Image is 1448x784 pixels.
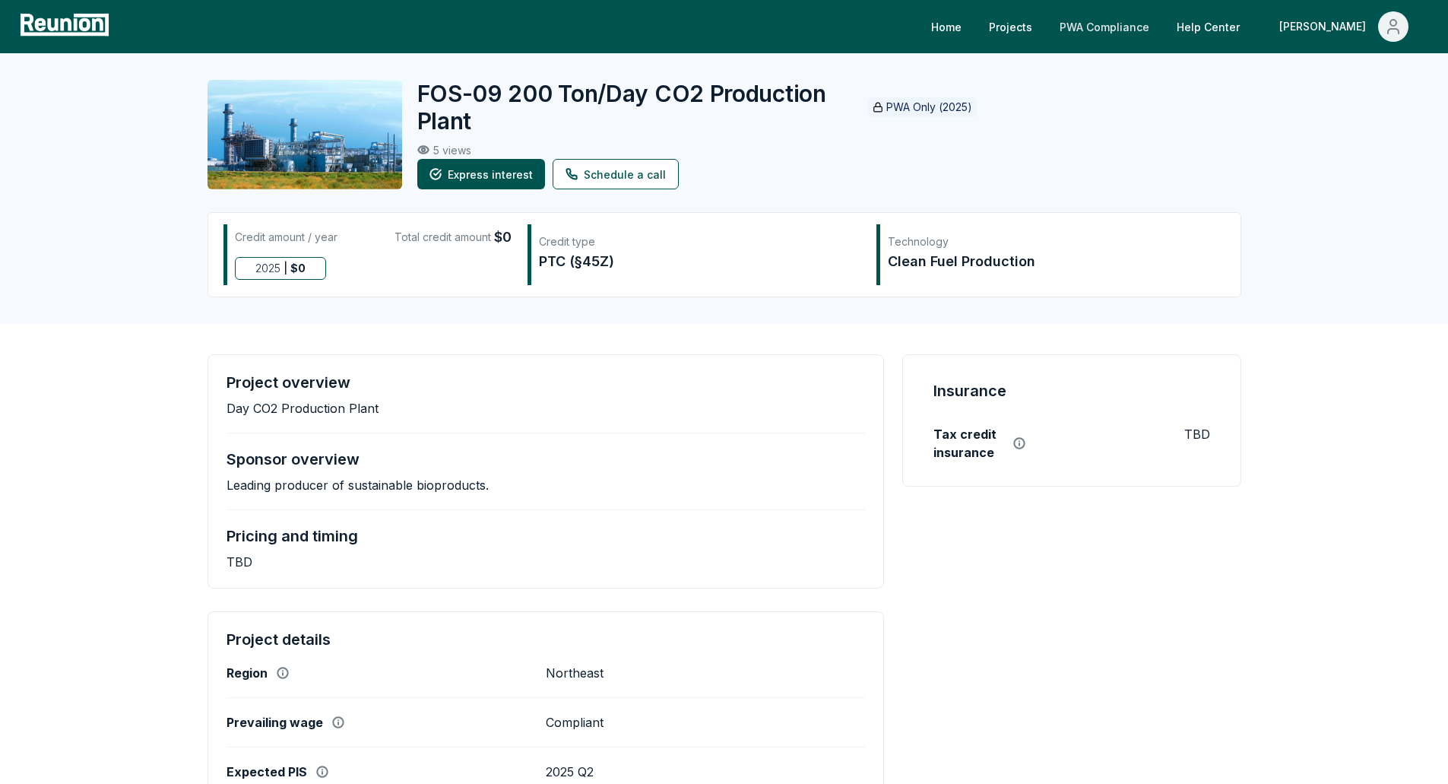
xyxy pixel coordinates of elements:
[1164,11,1252,42] a: Help Center
[933,425,1004,462] label: Tax credit insurance
[433,144,471,157] p: 5 views
[539,251,860,272] div: PTC (§45Z)
[235,227,337,248] div: Credit amount / year
[888,251,1209,272] div: Clean Fuel Production
[284,258,287,279] span: |
[227,715,323,730] label: Prevailing wage
[255,258,280,279] span: 2025
[417,80,857,135] h2: FOS-09 200 Ton/Day CO2 Production Plant
[227,665,268,681] label: Region
[546,715,604,730] p: Compliant
[227,630,866,649] h4: Project details
[1184,425,1210,443] p: TBD
[227,373,350,392] h4: Project overview
[546,665,604,681] p: Northeast
[227,478,489,493] p: Leading producer of sustainable bioproducts.
[886,100,972,115] p: PWA Only (2025)
[1047,11,1161,42] a: PWA Compliance
[417,159,545,189] button: Express interest
[394,227,512,248] div: Total credit amount
[888,234,1209,249] div: Technology
[553,159,679,189] a: Schedule a call
[227,764,307,779] label: Expected PIS
[227,527,358,545] h4: Pricing and timing
[208,80,402,189] img: FOS-09 200 Ton/Day CO2 Production Plant
[1279,11,1372,42] div: [PERSON_NAME]
[977,11,1044,42] a: Projects
[290,258,306,279] span: $ 0
[539,234,860,249] div: Credit type
[227,401,379,416] p: Day CO2 Production Plant
[494,227,512,248] span: $0
[919,11,1433,42] nav: Main
[933,379,1006,402] h4: Insurance
[227,450,360,468] h4: Sponsor overview
[919,11,974,42] a: Home
[227,554,252,570] p: TBD
[546,764,594,779] p: 2025 Q2
[1267,11,1421,42] button: [PERSON_NAME]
